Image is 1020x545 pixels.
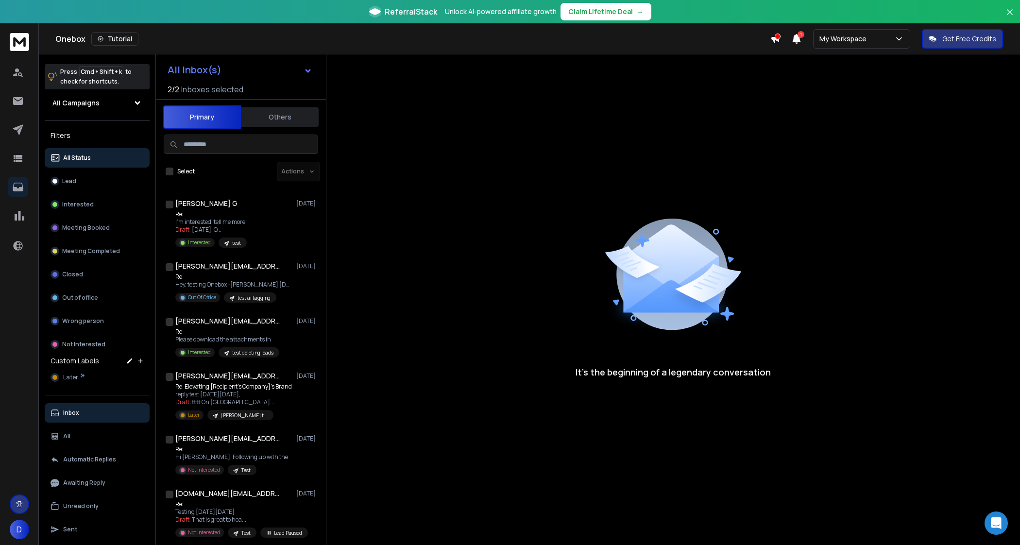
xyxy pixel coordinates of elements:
[175,225,191,234] span: Draft:
[45,520,150,539] button: Sent
[192,225,221,234] span: [DATE], O ...
[45,426,150,446] button: All
[63,374,78,381] span: Later
[10,520,29,539] button: D
[188,349,211,356] p: Interested
[175,371,282,381] h1: [PERSON_NAME][EMAIL_ADDRESS][DOMAIN_NAME]
[45,218,150,238] button: Meeting Booked
[63,526,77,533] p: Sent
[45,496,150,516] button: Unread only
[45,195,150,214] button: Interested
[296,317,318,325] p: [DATE]
[985,511,1008,535] div: Open Intercom Messenger
[175,453,288,461] p: Hi [PERSON_NAME], Following up with the
[63,479,105,487] p: Awaiting Reply
[445,7,557,17] p: Unlock AI-powered affiliate growth
[175,445,288,453] p: Re:
[188,239,211,246] p: Interested
[91,32,138,46] button: Tutorial
[45,171,150,191] button: Lead
[175,273,292,281] p: Re:
[175,210,247,218] p: Re:
[63,456,116,463] p: Automatic Replies
[922,29,1003,49] button: Get Free Credits
[62,224,110,232] p: Meeting Booked
[175,336,279,343] p: Please download the attachments in
[168,84,179,95] span: 2 / 2
[45,148,150,168] button: All Status
[63,154,91,162] p: All Status
[163,105,241,129] button: Primary
[385,6,437,17] span: ReferralStack
[175,508,292,516] p: Testing [DATE][DATE]
[45,335,150,354] button: Not Interested
[296,200,318,207] p: [DATE]
[1003,6,1016,29] button: Close banner
[45,241,150,261] button: Meeting Completed
[62,317,104,325] p: Wrong person
[175,489,282,498] h1: [DOMAIN_NAME][EMAIL_ADDRESS][DOMAIN_NAME]
[62,271,83,278] p: Closed
[296,490,318,497] p: [DATE]
[45,288,150,307] button: Out of office
[241,106,319,128] button: Others
[188,294,216,301] p: Out Of Office
[45,473,150,493] button: Awaiting Reply
[576,365,771,379] p: It’s the beginning of a legendary conversation
[188,411,200,419] p: Later
[175,383,292,391] p: Re: Elevating [Recipient's Company]'s Brand
[241,529,251,537] p: Test
[192,398,274,406] span: tttt On [GEOGRAPHIC_DATA] ...
[232,349,273,357] p: test deleting leads
[62,201,94,208] p: Interested
[45,311,150,331] button: Wrong person
[188,529,220,536] p: Not Interested
[561,3,651,20] button: Claim Lifetime Deal→
[175,500,292,508] p: Re:
[52,98,100,108] h1: All Campaigns
[175,316,282,326] h1: [PERSON_NAME][EMAIL_ADDRESS][DOMAIN_NAME] +1
[55,32,770,46] div: Onebox
[175,328,279,336] p: Re:
[63,502,99,510] p: Unread only
[45,450,150,469] button: Automatic Replies
[63,432,70,440] p: All
[238,294,271,302] p: test ai tagging
[274,529,302,537] p: Lead Paused
[296,372,318,380] p: [DATE]
[221,412,268,419] p: [PERSON_NAME] test
[192,515,246,524] span: That is great to hea ...
[62,177,76,185] p: Lead
[45,93,150,113] button: All Campaigns
[45,265,150,284] button: Closed
[177,168,195,175] label: Select
[168,65,221,75] h1: All Inbox(s)
[63,409,79,417] p: Inbox
[942,34,996,44] p: Get Free Credits
[62,247,120,255] p: Meeting Completed
[798,31,804,38] span: 1
[45,129,150,142] h3: Filters
[175,199,238,208] h1: [PERSON_NAME] G
[637,7,644,17] span: →
[175,261,282,271] h1: [PERSON_NAME][EMAIL_ADDRESS][DOMAIN_NAME] +1
[45,403,150,423] button: Inbox
[175,398,191,406] span: Draft:
[296,435,318,443] p: [DATE]
[188,466,220,474] p: Not Interested
[51,356,99,366] h3: Custom Labels
[175,391,292,398] p: reply test [DATE][DATE],
[175,218,247,226] p: I’m interested, tell me more
[241,467,251,474] p: Test
[175,281,292,289] p: Hey, testing Onebox -[PERSON_NAME] [DATE], Apr
[79,66,123,77] span: Cmd + Shift + k
[232,239,241,247] p: test
[181,84,243,95] h3: Inboxes selected
[60,67,132,86] p: Press to check for shortcuts.
[296,262,318,270] p: [DATE]
[175,515,191,524] span: Draft:
[160,60,320,80] button: All Inbox(s)
[175,434,282,443] h1: [PERSON_NAME][EMAIL_ADDRESS][DOMAIN_NAME]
